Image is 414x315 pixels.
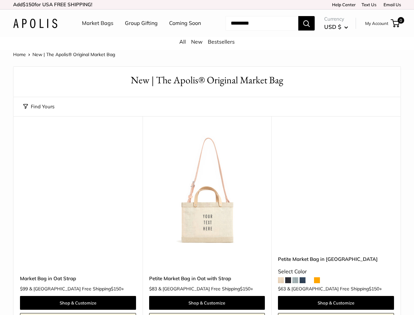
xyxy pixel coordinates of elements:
a: Petite Market Bag in OatPetite Market Bag in Oat [278,133,394,249]
a: All [179,38,186,45]
span: & [GEOGRAPHIC_DATA] Free Shipping + [287,286,382,291]
a: Bestsellers [208,38,235,45]
span: $63 [278,286,286,292]
a: Help Center [330,2,356,7]
a: My Account [365,19,388,27]
span: USD $ [324,23,341,30]
a: Shop & Customize [278,296,394,310]
span: $150 [111,286,121,292]
button: USD $ [324,22,348,32]
img: Petite Market Bag in Oat with Strap [149,133,265,249]
a: Petite Market Bag in Oat with Strap [149,275,265,282]
a: 0 [391,19,400,27]
a: Shop & Customize [149,296,265,310]
div: Select Color [278,267,394,277]
span: $150 [240,286,250,292]
a: Coming Soon [169,18,201,28]
span: New | The Apolis® Original Market Bag [32,52,115,57]
span: & [GEOGRAPHIC_DATA] Free Shipping + [158,286,253,291]
nav: Breadcrumb [13,50,115,59]
a: Text Us [362,2,376,7]
span: 0 [398,17,404,24]
h1: New | The Apolis® Original Market Bag [23,73,391,87]
span: $150 [23,1,34,8]
input: Search... [226,16,298,31]
a: Market Bag in Oat StrapMarket Bag in Oat Strap [20,133,136,249]
a: New [191,38,203,45]
span: $150 [369,286,379,292]
a: Petite Market Bag in Oat with StrapPetite Market Bag in Oat with Strap [149,133,265,249]
button: Find Yours [23,102,54,111]
a: Email Us [381,2,401,7]
span: $99 [20,286,28,292]
a: Shop & Customize [20,296,136,310]
button: Search [298,16,315,31]
span: Currency [324,14,348,24]
span: & [GEOGRAPHIC_DATA] Free Shipping + [29,286,124,291]
a: Group Gifting [125,18,158,28]
span: $83 [149,286,157,292]
a: Home [13,52,26,57]
a: Petite Market Bag in [GEOGRAPHIC_DATA] [278,255,394,263]
a: Market Bags [82,18,113,28]
a: Market Bag in Oat Strap [20,275,136,282]
img: Apolis [13,19,57,28]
